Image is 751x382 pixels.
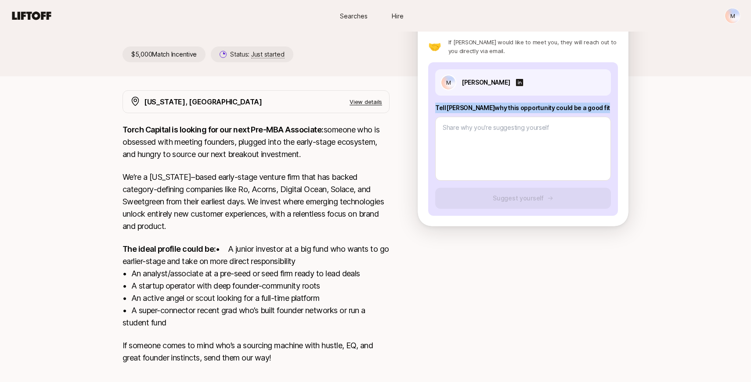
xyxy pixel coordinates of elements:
p: If [PERSON_NAME] would like to meet you, they will reach out to you directly via email. [448,38,618,55]
p: Tell [PERSON_NAME] why this opportunity could be a good fit [435,103,611,113]
p: 🤝 [428,41,441,52]
a: Searches [332,8,375,24]
strong: Torch Capital is looking for our next Pre-MBA Associate: [123,125,324,134]
p: We’re a [US_STATE]–based early-stage venture firm that has backed category-defining companies lik... [123,171,390,232]
p: Status: [230,49,284,60]
p: M [446,77,451,88]
a: Hire [375,8,419,24]
p: $5,000 Match Incentive [123,46,206,62]
p: If someone comes to mind who’s a sourcing machine with hustle, EQ, and great founder instincts, s... [123,339,390,364]
p: [US_STATE], [GEOGRAPHIC_DATA] [144,96,262,107]
span: Searches [340,11,368,21]
button: M [725,8,740,24]
p: someone who is obsessed with meeting founders, plugged into the early-stage ecosystem, and hungry... [123,124,390,161]
p: [PERSON_NAME] [462,77,510,88]
span: Hire [392,11,404,21]
p: View details [350,97,382,106]
span: Just started [251,50,285,58]
strong: The ideal profile could be: [123,244,216,253]
p: M [730,11,735,21]
p: • A junior investor at a big fund who wants to go earlier-stage and take on more direct responsib... [123,243,390,329]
